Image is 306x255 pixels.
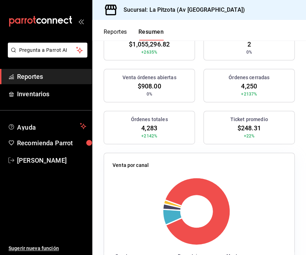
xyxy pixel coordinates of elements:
h3: Órdenes totales [131,116,168,123]
p: Venta por canal [113,162,149,169]
h3: Sucursal: La Pitzota (Av [GEOGRAPHIC_DATA]) [118,6,245,14]
span: $1,055,296.82 [129,39,170,49]
span: 4,250 [241,81,257,91]
span: Inventarios [17,89,86,99]
span: Ayuda [17,122,77,130]
span: +2142% [141,133,157,139]
span: +2137% [241,91,257,97]
span: 0% [246,49,252,55]
a: Pregunta a Parrot AI [5,51,87,59]
span: 4,283 [141,123,157,133]
span: +2635% [141,49,157,55]
button: open_drawer_menu [78,18,84,24]
span: 0% [146,91,152,97]
span: Pregunta a Parrot AI [19,47,76,54]
div: navigation tabs [104,28,164,40]
span: [PERSON_NAME] [17,156,86,165]
span: $248.31 [237,123,261,133]
h3: Órdenes cerradas [229,74,269,81]
button: Reportes [104,28,127,40]
span: Sugerir nueva función [9,245,86,252]
button: Resumen [138,28,164,40]
span: Recomienda Parrot [17,138,86,148]
span: Reportes [17,72,86,81]
span: $908.00 [138,81,161,91]
button: Pregunta a Parrot AI [8,43,87,58]
span: 2 [247,39,251,49]
h3: Ticket promedio [230,116,268,123]
h3: Venta órdenes abiertas [122,74,176,81]
span: +22% [244,133,255,139]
